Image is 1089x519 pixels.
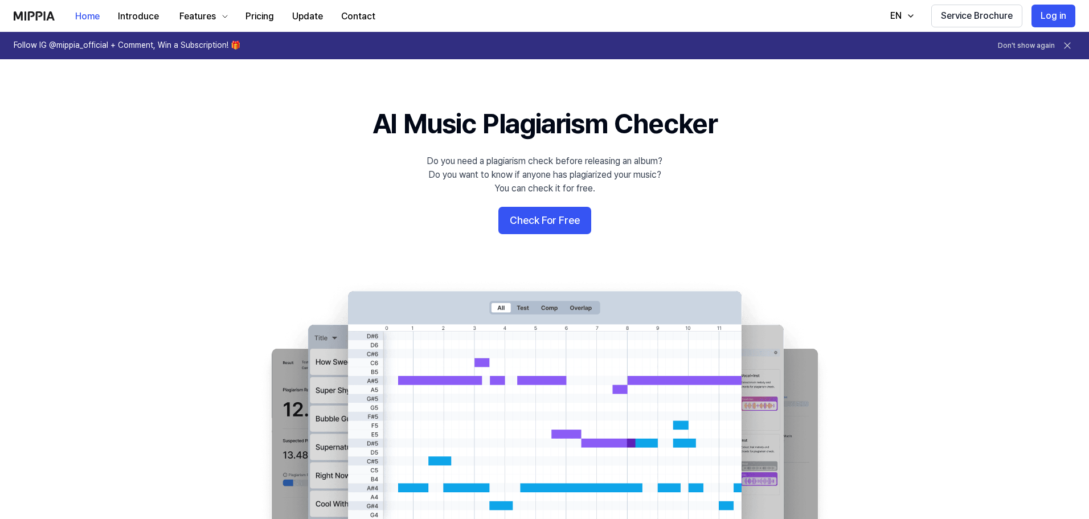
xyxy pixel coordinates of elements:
button: Features [168,5,236,28]
button: Pricing [236,5,283,28]
button: EN [879,5,922,27]
a: Home [66,1,109,32]
button: Log in [1031,5,1075,27]
button: Don't show again [998,41,1055,51]
div: Do you need a plagiarism check before releasing an album? Do you want to know if anyone has plagi... [427,154,662,195]
button: Contact [332,5,384,28]
h1: AI Music Plagiarism Checker [372,105,717,143]
div: EN [888,9,904,23]
button: Service Brochure [931,5,1022,27]
button: Update [283,5,332,28]
img: logo [14,11,55,21]
a: Update [283,1,332,32]
button: Home [66,5,109,28]
div: Features [177,10,218,23]
button: Check For Free [498,207,591,234]
img: main Image [248,280,841,519]
button: Introduce [109,5,168,28]
h1: Follow IG @mippia_official + Comment, Win a Subscription! 🎁 [14,40,240,51]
